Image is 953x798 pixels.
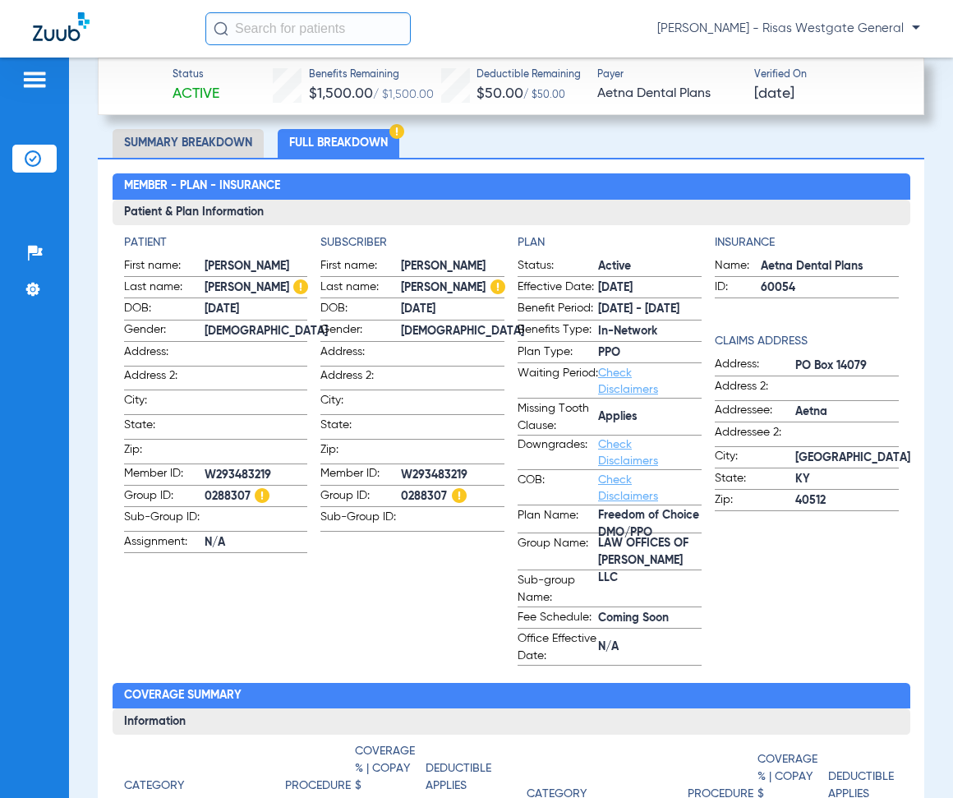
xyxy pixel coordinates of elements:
[205,12,411,45] input: Search for patients
[113,173,910,200] h2: Member - Plan - Insurance
[476,86,523,101] span: $50.00
[320,509,401,531] span: Sub-Group ID:
[715,333,899,350] h4: Claims Address
[476,68,581,83] span: Deductible Remaining
[320,321,401,341] span: Gender:
[754,68,897,83] span: Verified On
[320,441,401,464] span: Zip:
[871,719,953,798] iframe: Chat Widget
[124,533,205,553] span: Assignment:
[320,234,504,251] h4: Subscriber
[355,743,417,795] h4: Coverage % | Copay $
[124,465,205,485] span: Member ID:
[320,279,401,298] span: Last name:
[401,467,504,484] span: W293483219
[124,417,205,439] span: State:
[320,487,401,507] span: Group ID:
[715,424,795,446] span: Addressee 2:
[124,234,308,251] h4: Patient
[113,683,910,709] h2: Coverage Summary
[401,488,504,505] span: 0288307
[205,323,328,340] span: [DEMOGRAPHIC_DATA]
[598,301,702,318] span: [DATE] - [DATE]
[518,535,598,570] span: Group Name:
[401,279,504,297] span: [PERSON_NAME]
[309,86,373,101] span: $1,500.00
[598,552,702,570] span: LAW OFFICES OF [PERSON_NAME] LLC
[523,90,565,100] span: / $50.00
[205,301,308,318] span: [DATE]
[598,344,702,362] span: PPO
[124,257,205,277] span: First name:
[309,68,434,83] span: Benefits Remaining
[113,708,910,735] h3: Information
[320,257,401,277] span: First name:
[255,488,269,503] img: Hazard
[795,357,899,375] span: PO Box 14079
[113,200,910,226] h3: Patient & Plan Information
[715,402,795,422] span: Addressee:
[124,300,205,320] span: DOB:
[518,572,598,607] span: Sub-group Name:
[518,344,598,363] span: Plan Type:
[401,323,524,340] span: [DEMOGRAPHIC_DATA]
[518,279,598,298] span: Effective Date:
[598,474,658,502] a: Check Disclaimers
[293,279,308,294] img: Hazard
[124,392,205,414] span: City:
[761,258,899,275] span: Aetna Dental Plans
[389,124,404,139] img: Hazard
[124,441,205,464] span: Zip:
[518,436,598,469] span: Downgrades:
[715,257,761,277] span: Name:
[401,301,504,318] span: [DATE]
[278,129,399,158] li: Full Breakdown
[173,68,219,83] span: Status
[124,367,205,390] span: Address 2:
[657,21,920,37] span: [PERSON_NAME] - Risas Westgate General
[795,492,899,510] span: 40512
[598,610,702,627] span: Coming Soon
[518,609,598,629] span: Fee Schedule:
[597,68,740,83] span: Payer
[598,279,702,297] span: [DATE]
[21,70,48,90] img: hamburger-icon
[518,507,598,533] span: Plan Name:
[373,89,434,100] span: / $1,500.00
[518,365,598,398] span: Waiting Period:
[320,300,401,320] span: DOB:
[124,487,205,507] span: Group ID:
[205,467,308,484] span: W293483219
[124,344,205,366] span: Address:
[320,465,401,485] span: Member ID:
[597,84,740,104] span: Aetna Dental Plans
[518,400,598,435] span: Missing Tooth Clause:
[205,258,308,275] span: [PERSON_NAME]
[214,21,228,36] img: Search Icon
[598,639,702,656] span: N/A
[795,471,899,488] span: KY
[124,279,205,298] span: Last name:
[113,129,264,158] li: Summary Breakdown
[518,234,702,251] app-breakdown-title: Plan
[795,450,910,467] span: [GEOGRAPHIC_DATA]
[401,258,504,275] span: [PERSON_NAME]
[320,367,401,390] span: Address 2:
[754,84,794,104] span: [DATE]
[490,279,505,294] img: Hazard
[715,234,899,251] h4: Insurance
[124,777,184,795] h4: Category
[598,258,702,275] span: Active
[320,344,401,366] span: Address:
[598,439,658,467] a: Check Disclaimers
[285,777,351,795] h4: Procedure
[173,84,219,104] span: Active
[124,321,205,341] span: Gender:
[715,378,795,400] span: Address 2:
[205,534,308,551] span: N/A
[795,404,899,421] span: Aetna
